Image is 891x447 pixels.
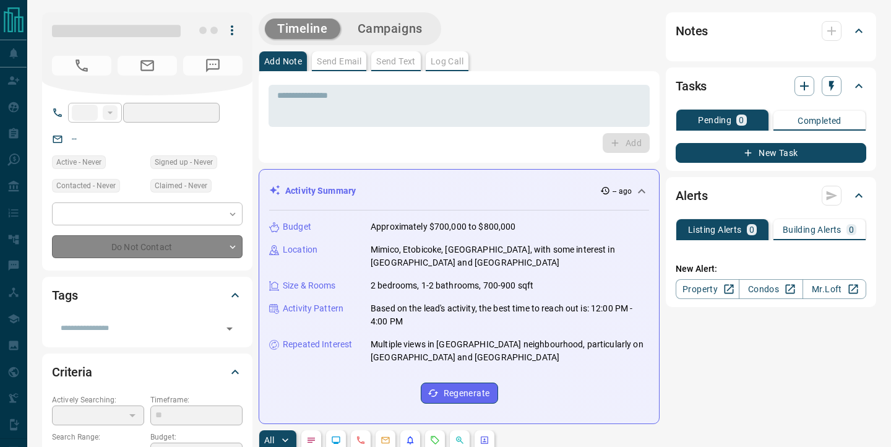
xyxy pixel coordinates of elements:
[430,435,440,445] svg: Requests
[371,279,533,292] p: 2 bedrooms, 1-2 bathrooms, 700-900 sqft
[698,116,731,124] p: Pending
[421,383,498,404] button: Regenerate
[52,432,144,443] p: Search Range:
[676,186,708,206] h2: Alerts
[688,225,742,234] p: Listing Alerts
[56,156,101,168] span: Active - Never
[803,279,866,299] a: Mr.Loft
[52,357,243,387] div: Criteria
[455,435,465,445] svg: Opportunities
[405,435,415,445] svg: Listing Alerts
[306,435,316,445] svg: Notes
[155,156,213,168] span: Signed up - Never
[676,21,708,41] h2: Notes
[56,180,116,192] span: Contacted - Never
[183,56,243,76] span: No Number
[285,184,356,197] p: Activity Summary
[52,280,243,310] div: Tags
[283,338,352,351] p: Repeated Interest
[331,435,341,445] svg: Lead Browsing Activity
[52,235,243,258] div: Do Not Contact
[52,56,111,76] span: No Number
[52,362,92,382] h2: Criteria
[371,243,649,269] p: Mimico, Etobicoke, [GEOGRAPHIC_DATA], with some interest in [GEOGRAPHIC_DATA] and [GEOGRAPHIC_DATA]
[283,302,343,315] p: Activity Pattern
[480,435,489,445] svg: Agent Actions
[345,19,435,39] button: Campaigns
[676,143,866,163] button: New Task
[52,394,144,406] p: Actively Searching:
[371,302,649,328] p: Based on the lead's activity, the best time to reach out is: 12:00 PM - 4:00 PM
[676,16,866,46] div: Notes
[150,432,243,443] p: Budget:
[264,57,302,66] p: Add Note
[749,225,754,234] p: 0
[371,220,515,233] p: Approximately $700,000 to $800,000
[356,435,366,445] svg: Calls
[155,180,207,192] span: Claimed - Never
[118,56,177,76] span: No Email
[371,338,649,364] p: Multiple views in [GEOGRAPHIC_DATA] neighbourhood, particularly on [GEOGRAPHIC_DATA] and [GEOGRAP...
[283,220,311,233] p: Budget
[52,285,77,305] h2: Tags
[283,279,336,292] p: Size & Rooms
[613,186,632,197] p: -- ago
[72,134,77,144] a: --
[381,435,390,445] svg: Emails
[676,76,707,96] h2: Tasks
[221,320,238,337] button: Open
[676,71,866,101] div: Tasks
[676,263,866,276] p: New Alert:
[676,279,739,299] a: Property
[783,225,841,234] p: Building Alerts
[849,225,854,234] p: 0
[269,180,649,202] div: Activity Summary-- ago
[676,181,866,210] div: Alerts
[265,19,340,39] button: Timeline
[739,279,803,299] a: Condos
[264,436,274,445] p: All
[283,243,317,256] p: Location
[798,116,841,125] p: Completed
[739,116,744,124] p: 0
[150,394,243,406] p: Timeframe:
